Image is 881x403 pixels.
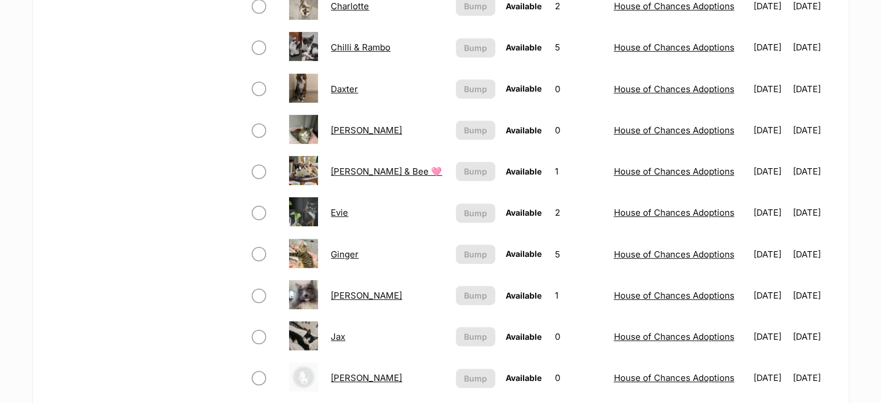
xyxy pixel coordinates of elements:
td: [DATE] [793,151,836,191]
td: 5 [550,234,608,274]
a: House of Chances Adoptions [613,249,734,260]
td: [DATE] [793,193,836,233]
span: Bump [464,289,487,302]
a: House of Chances Adoptions [613,290,734,301]
img: Jess [289,362,318,391]
a: Daxter [331,83,358,95]
a: House of Chances Adoptions [613,83,734,95]
span: Available [506,249,542,259]
a: [PERSON_NAME] [331,290,402,301]
a: Evie [331,207,348,218]
a: Jax [331,331,345,342]
button: Bump [456,286,495,305]
button: Bump [456,245,495,264]
a: [PERSON_NAME] [331,125,402,136]
a: House of Chances Adoptions [613,331,734,342]
td: 1 [550,275,608,315]
button: Bump [456,204,495,223]
span: Bump [464,124,487,136]
a: Charlotte [331,1,369,12]
td: [DATE] [749,69,792,109]
span: Bump [464,207,487,219]
td: [DATE] [749,234,792,274]
button: Bump [456,327,495,346]
span: Available [506,1,542,11]
td: [DATE] [749,193,792,233]
td: [DATE] [793,317,836,357]
td: [DATE] [749,275,792,315]
a: [PERSON_NAME] [331,372,402,383]
button: Bump [456,38,495,57]
a: House of Chances Adoptions [613,207,734,218]
button: Bump [456,121,495,140]
td: [DATE] [793,69,836,109]
td: [DATE] [749,317,792,357]
button: Bump [456,79,495,99]
span: Bump [464,248,487,260]
span: Available [506,373,542,383]
td: [DATE] [749,358,792,398]
td: 1 [550,151,608,191]
button: Bump [456,162,495,181]
span: Available [506,125,542,135]
td: [DATE] [793,358,836,398]
span: Bump [464,165,487,177]
td: 0 [550,358,608,398]
a: House of Chances Adoptions [613,1,734,12]
a: House of Chances Adoptions [613,372,734,383]
a: [PERSON_NAME] & Bee 🩷 [331,166,442,177]
span: Available [506,291,542,300]
td: [DATE] [749,151,792,191]
td: 0 [550,69,608,109]
td: [DATE] [793,110,836,150]
span: Bump [464,83,487,95]
a: Ginger [331,249,359,260]
td: [DATE] [793,27,836,67]
td: 2 [550,193,608,233]
span: Bump [464,331,487,343]
span: Available [506,332,542,342]
td: [DATE] [793,275,836,315]
td: 0 [550,317,608,357]
td: 5 [550,27,608,67]
span: Bump [464,42,487,54]
span: Available [506,42,542,52]
td: [DATE] [793,234,836,274]
a: Chilli & Rambo [331,42,390,53]
span: Available [506,83,542,93]
td: [DATE] [749,27,792,67]
a: House of Chances Adoptions [613,166,734,177]
a: House of Chances Adoptions [613,125,734,136]
td: 0 [550,110,608,150]
span: Available [506,166,542,176]
span: Bump [464,372,487,384]
td: [DATE] [749,110,792,150]
a: House of Chances Adoptions [613,42,734,53]
span: Available [506,208,542,217]
button: Bump [456,369,495,388]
